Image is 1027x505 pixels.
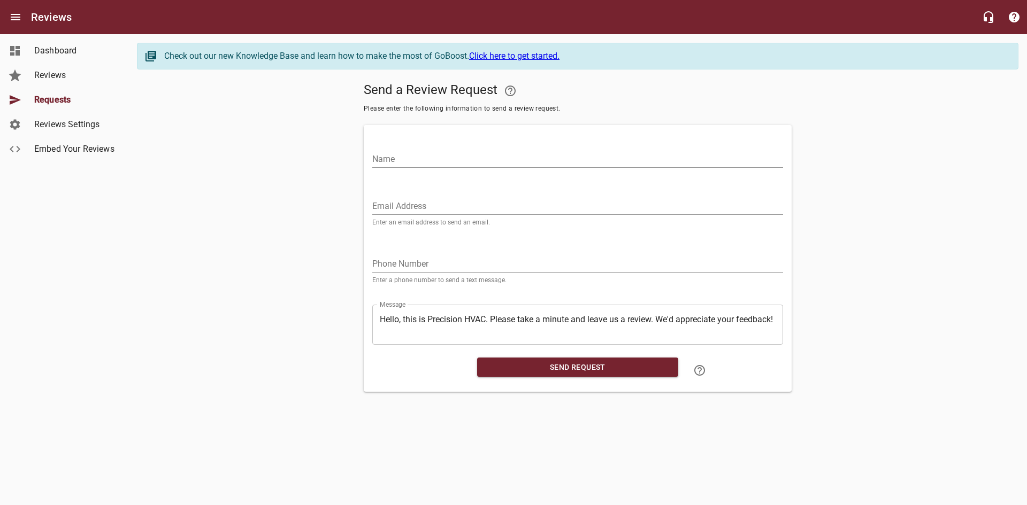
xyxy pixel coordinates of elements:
[372,219,783,226] p: Enter an email address to send an email.
[469,51,560,61] a: Click here to get started.
[1001,4,1027,30] button: Support Portal
[497,78,523,104] a: Your Google or Facebook account must be connected to "Send a Review Request"
[364,78,792,104] h5: Send a Review Request
[687,358,712,383] a: Learn how to "Send a Review Request"
[164,50,1007,63] div: Check out our new Knowledge Base and learn how to make the most of GoBoost.
[34,143,116,156] span: Embed Your Reviews
[3,4,28,30] button: Open drawer
[380,314,776,335] textarea: Hello, this is Precision HVAC. Please take a minute and leave us a review. We'd appreciate your f...
[477,358,678,377] button: Send Request
[372,277,783,283] p: Enter a phone number to send a text message.
[364,104,792,114] span: Please enter the following information to send a review request.
[486,361,670,374] span: Send Request
[34,118,116,131] span: Reviews Settings
[976,4,1001,30] button: Live Chat
[34,44,116,57] span: Dashboard
[34,69,116,82] span: Reviews
[34,94,116,106] span: Requests
[31,9,72,26] h6: Reviews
